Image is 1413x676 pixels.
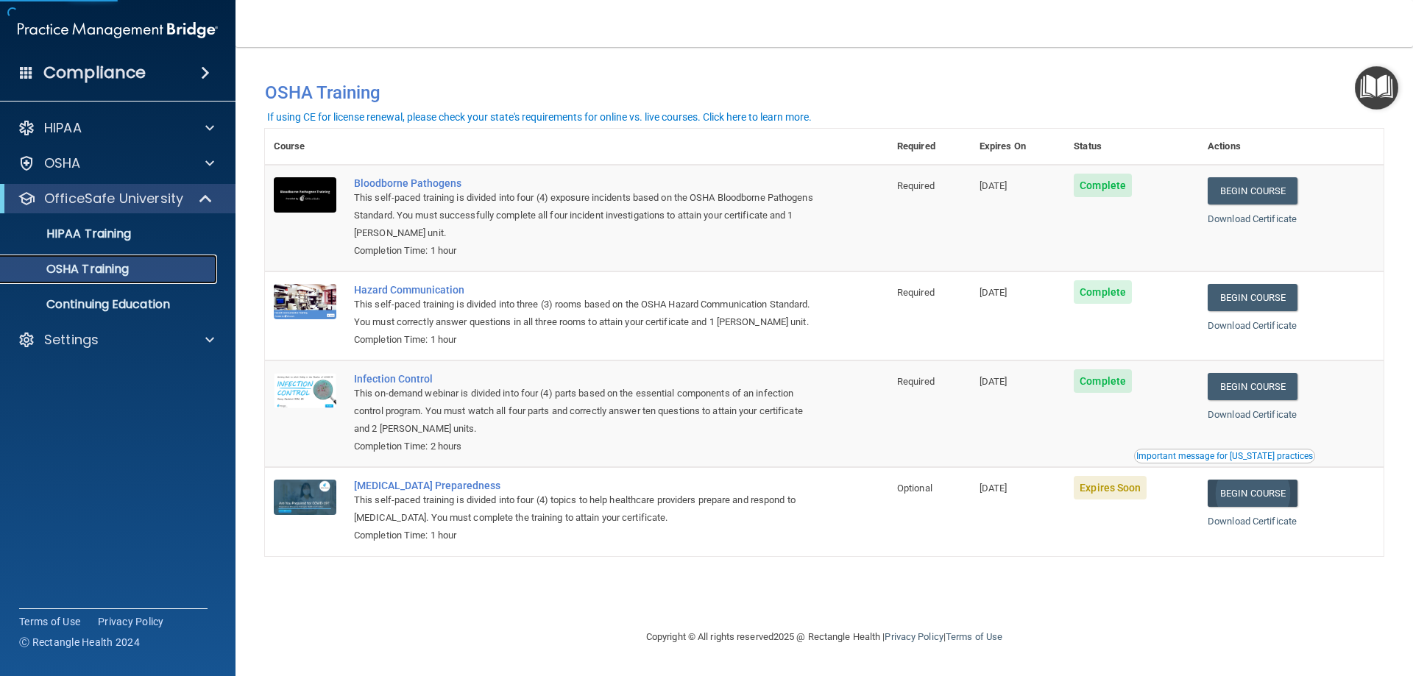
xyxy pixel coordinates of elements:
[1208,284,1297,311] a: Begin Course
[19,635,140,650] span: Ⓒ Rectangle Health 2024
[10,227,131,241] p: HIPAA Training
[1074,476,1147,499] span: Expires Soon
[10,297,210,312] p: Continuing Education
[18,15,218,45] img: PMB logo
[44,331,99,349] p: Settings
[10,262,129,277] p: OSHA Training
[267,112,812,122] div: If using CE for license renewal, please check your state's requirements for online vs. live cours...
[1074,280,1132,304] span: Complete
[354,331,815,349] div: Completion Time: 1 hour
[1355,66,1398,110] button: Open Resource Center
[44,119,82,137] p: HIPAA
[946,631,1002,642] a: Terms of Use
[897,180,935,191] span: Required
[1074,174,1132,197] span: Complete
[43,63,146,83] h4: Compliance
[18,119,214,137] a: HIPAA
[980,180,1007,191] span: [DATE]
[354,296,815,331] div: This self-paced training is divided into three (3) rooms based on the OSHA Hazard Communication S...
[354,177,815,189] a: Bloodborne Pathogens
[980,483,1007,494] span: [DATE]
[1208,213,1297,224] a: Download Certificate
[265,129,345,165] th: Course
[980,287,1007,298] span: [DATE]
[897,483,932,494] span: Optional
[18,154,214,172] a: OSHA
[1208,177,1297,204] a: Begin Course
[354,438,815,455] div: Completion Time: 2 hours
[897,287,935,298] span: Required
[1199,129,1384,165] th: Actions
[888,129,971,165] th: Required
[885,631,943,642] a: Privacy Policy
[1136,452,1313,460] div: Important message for [US_STATE] practices
[354,527,815,544] div: Completion Time: 1 hour
[1208,516,1297,527] a: Download Certificate
[18,331,214,349] a: Settings
[44,154,81,172] p: OSHA
[354,373,815,385] a: Infection Control
[354,242,815,260] div: Completion Time: 1 hour
[897,376,935,387] span: Required
[98,614,164,629] a: Privacy Policy
[1208,480,1297,507] a: Begin Course
[19,614,80,629] a: Terms of Use
[1074,369,1132,393] span: Complete
[18,190,213,207] a: OfficeSafe University
[354,189,815,242] div: This self-paced training is divided into four (4) exposure incidents based on the OSHA Bloodborne...
[354,480,815,491] a: [MEDICAL_DATA] Preparedness
[1208,320,1297,331] a: Download Certificate
[1208,409,1297,420] a: Download Certificate
[354,284,815,296] a: Hazard Communication
[1208,373,1297,400] a: Begin Course
[354,491,815,527] div: This self-paced training is divided into four (4) topics to help healthcare providers prepare and...
[1134,449,1315,463] button: Read this if you are a dental practitioner in the state of CA
[265,82,1384,103] h4: OSHA Training
[971,129,1065,165] th: Expires On
[354,385,815,438] div: This on-demand webinar is divided into four (4) parts based on the essential components of an inf...
[1065,129,1199,165] th: Status
[265,110,814,124] button: If using CE for license renewal, please check your state's requirements for online vs. live cours...
[44,190,183,207] p: OfficeSafe University
[980,376,1007,387] span: [DATE]
[556,613,1093,661] div: Copyright © All rights reserved 2025 @ Rectangle Health | |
